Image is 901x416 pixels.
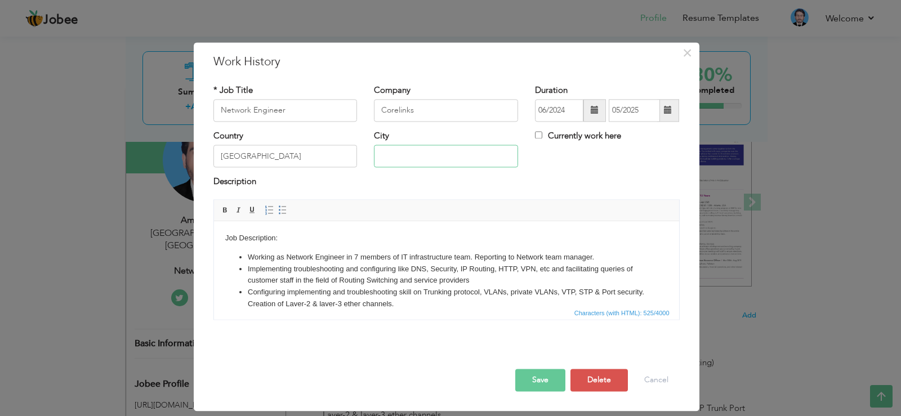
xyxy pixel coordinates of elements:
[34,65,431,89] li: Configuring implementing and troubleshooting skill on Trunking protocol, VLANs, private VLANs, VT...
[213,84,253,96] label: * Job Title
[683,43,692,63] span: ×
[679,44,697,62] button: Close
[535,131,542,138] input: Currently work here
[263,204,275,216] a: Insert/Remove Numbered List
[219,204,231,216] a: Bold
[572,308,672,318] span: Characters (with HTML): 525/4000
[213,53,680,70] h3: Work History
[633,369,680,391] button: Cancel
[374,130,389,142] label: City
[572,308,673,318] div: Statistics
[276,204,289,216] a: Insert/Remove Bulleted List
[535,84,568,96] label: Duration
[213,130,243,142] label: Country
[213,176,256,188] label: Description
[570,369,628,391] button: Delete
[609,99,660,122] input: Present
[374,84,411,96] label: Company
[214,221,679,306] iframe: Rich Text Editor, workEditor
[515,369,565,391] button: Save
[535,130,621,142] label: Currently work here
[535,99,583,122] input: From
[246,204,258,216] a: Underline
[233,204,245,216] a: Italic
